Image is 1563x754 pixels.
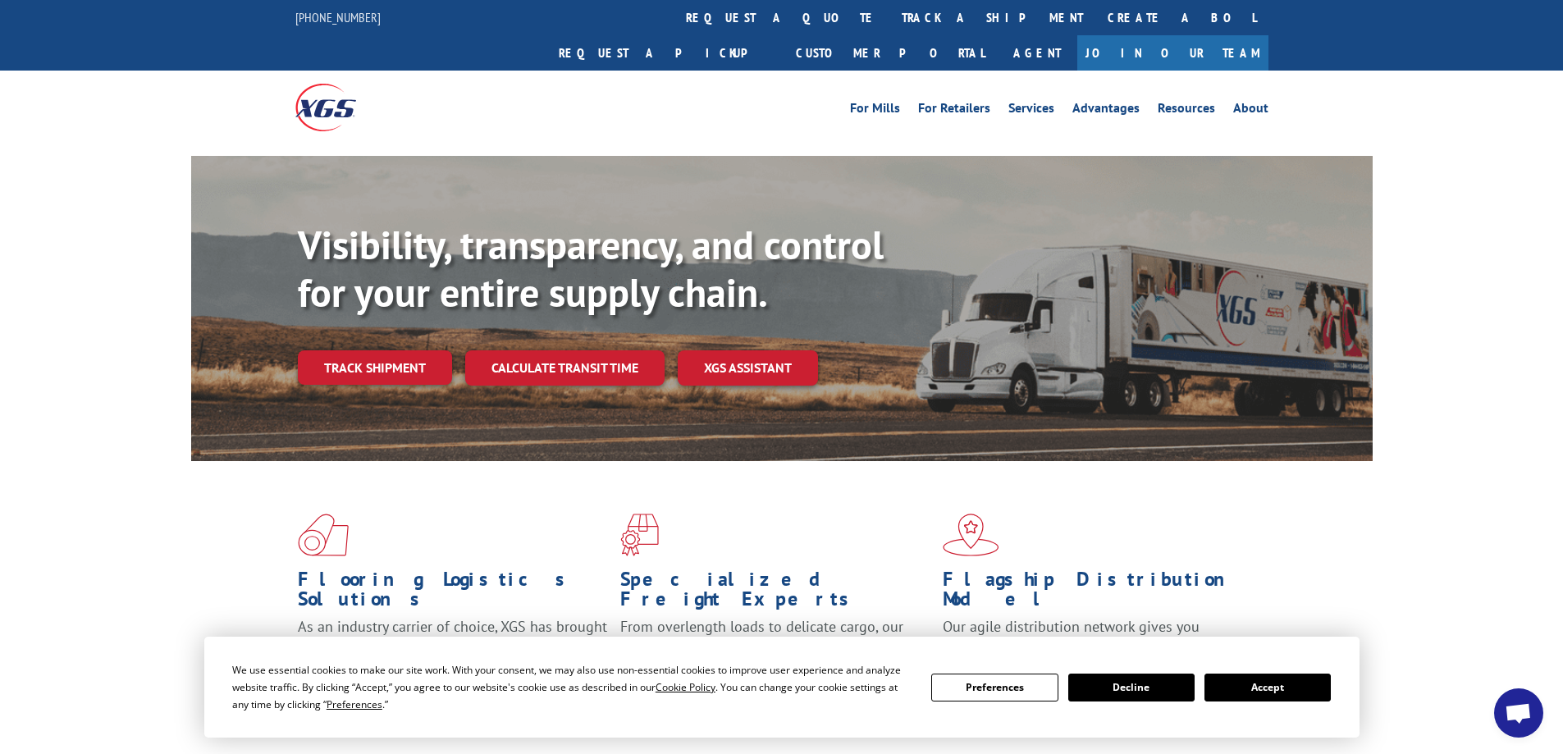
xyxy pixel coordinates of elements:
[1204,674,1331,701] button: Accept
[298,350,452,385] a: Track shipment
[1077,35,1268,71] a: Join Our Team
[1072,102,1140,120] a: Advantages
[850,102,900,120] a: For Mills
[784,35,997,71] a: Customer Portal
[656,680,715,694] span: Cookie Policy
[1008,102,1054,120] a: Services
[943,514,999,556] img: xgs-icon-flagship-distribution-model-red
[620,569,930,617] h1: Specialized Freight Experts
[232,661,912,713] div: We use essential cookies to make our site work. With your consent, we may also use non-essential ...
[931,674,1058,701] button: Preferences
[943,569,1253,617] h1: Flagship Distribution Model
[298,219,884,318] b: Visibility, transparency, and control for your entire supply chain.
[1233,102,1268,120] a: About
[1494,688,1543,738] div: Open chat
[918,102,990,120] a: For Retailers
[298,617,607,675] span: As an industry carrier of choice, XGS has brought innovation and dedication to flooring logistics...
[997,35,1077,71] a: Agent
[620,617,930,690] p: From overlength loads to delicate cargo, our experienced staff knows the best way to move your fr...
[295,9,381,25] a: [PHONE_NUMBER]
[943,617,1245,656] span: Our agile distribution network gives you nationwide inventory management on demand.
[465,350,665,386] a: Calculate transit time
[298,514,349,556] img: xgs-icon-total-supply-chain-intelligence-red
[620,514,659,556] img: xgs-icon-focused-on-flooring-red
[298,569,608,617] h1: Flooring Logistics Solutions
[546,35,784,71] a: Request a pickup
[678,350,818,386] a: XGS ASSISTANT
[1068,674,1195,701] button: Decline
[204,637,1360,738] div: Cookie Consent Prompt
[1158,102,1215,120] a: Resources
[327,697,382,711] span: Preferences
